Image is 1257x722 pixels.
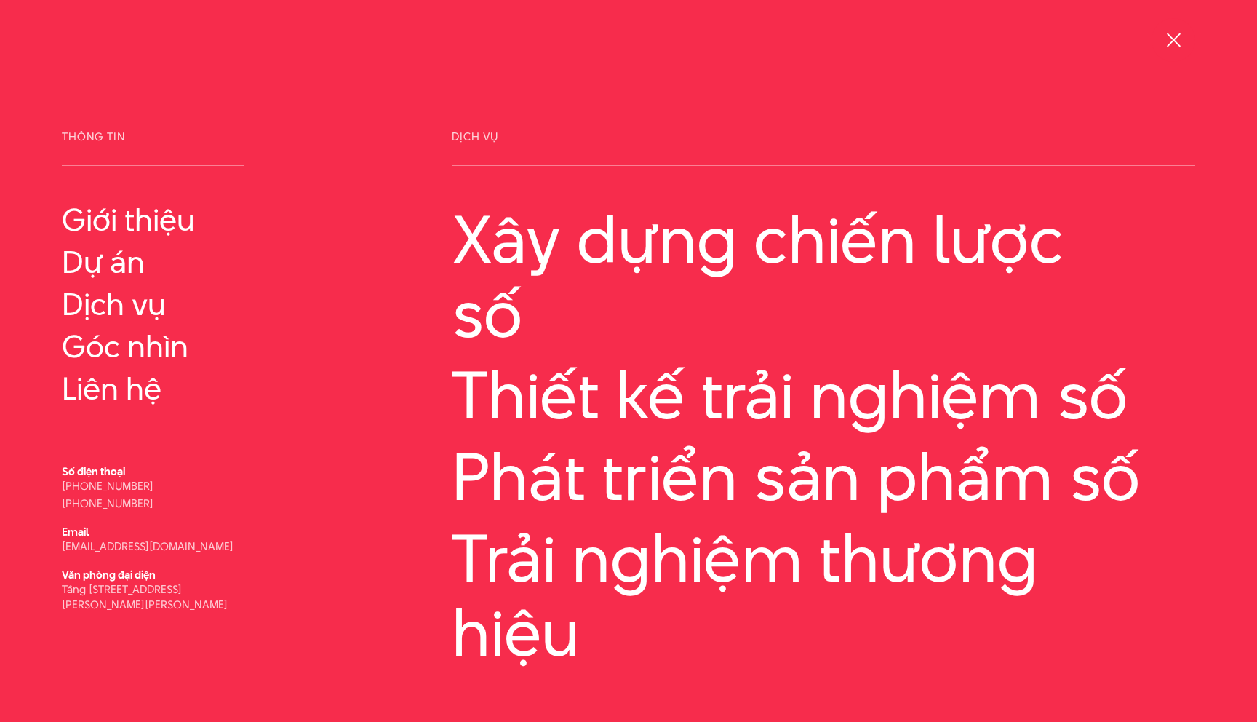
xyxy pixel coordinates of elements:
a: Dịch vụ [62,287,244,322]
a: Xây dựng chiến lược số [452,202,1195,351]
span: Dịch vụ [452,131,1195,166]
b: Số điện thoại [62,464,125,479]
a: Giới thiệu [62,202,244,237]
a: [EMAIL_ADDRESS][DOMAIN_NAME] [62,539,234,554]
span: Thông tin [62,131,244,166]
a: [PHONE_NUMBER] [62,496,153,511]
a: Trải nghiệm thương hiệu [452,521,1195,670]
b: Email [62,524,89,539]
a: Dự án [62,245,244,279]
b: Văn phòng đại diện [62,567,156,582]
p: Tầng [STREET_ADDRESS][PERSON_NAME][PERSON_NAME] [62,582,244,612]
a: [PHONE_NUMBER] [62,478,153,493]
a: Thiết kế trải nghiệm số [452,358,1195,432]
a: Phát triển sản phẩm số [452,440,1195,514]
a: Liên hệ [62,371,244,406]
a: Góc nhìn [62,329,244,364]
